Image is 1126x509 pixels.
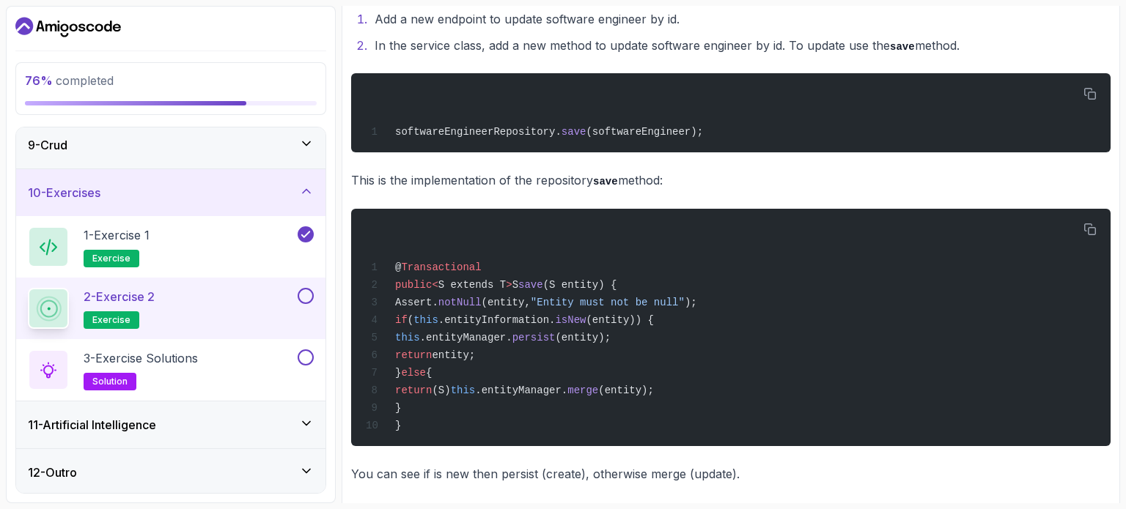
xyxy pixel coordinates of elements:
[395,314,408,326] span: if
[598,384,654,396] span: (entity);
[28,416,156,434] h3: 11 - Artificial Intelligence
[351,464,1111,484] p: You can see if is new then persist (create), otherwise merge (update).
[531,297,685,308] span: "Entity must not be null"
[586,126,703,138] span: (softwareEngineer);
[890,41,915,53] code: save
[84,349,198,367] p: 3 - Exercise Solutions
[413,314,438,326] span: this
[685,297,697,308] span: );
[438,279,506,291] span: S extends T
[84,288,155,305] p: 2 - Exercise 2
[482,297,531,308] span: (entity,
[426,367,432,379] span: {
[395,279,432,291] span: public
[451,384,476,396] span: this
[370,35,1111,56] li: In the service class, add a new method to update software engineer by id. To update use the method.
[395,349,432,361] span: return
[351,170,1111,191] p: This is the implementation of the repository method:
[567,384,598,396] span: merge
[432,349,475,361] span: entity;
[16,169,325,216] button: 10-Exercises
[92,376,128,387] span: solution
[370,9,1111,29] li: Add a new endpoint to update software engineer by id.
[395,261,401,273] span: @
[15,15,121,39] a: Dashboard
[16,401,325,448] button: 11-Artificial Intelligence
[16,449,325,496] button: 12-Outro
[512,332,556,343] span: persist
[395,384,432,396] span: return
[562,126,586,138] span: save
[395,402,401,414] span: }
[543,279,617,291] span: (S entity) {
[28,288,314,329] button: 2-Exercise 2exercise
[28,136,67,154] h3: 9 - Crud
[475,384,567,396] span: .entityManager.
[408,314,413,326] span: (
[395,367,401,379] span: }
[555,332,611,343] span: (entity);
[395,332,420,343] span: this
[28,464,77,481] h3: 12 - Outro
[438,297,482,308] span: notNull
[92,253,130,264] span: exercise
[401,367,426,379] span: else
[16,122,325,168] button: 9-Crud
[432,279,438,291] span: <
[25,73,114,88] span: completed
[506,279,512,291] span: >
[420,332,512,343] span: .entityManager.
[28,349,314,390] button: 3-Exercise Solutionssolution
[395,420,401,431] span: }
[593,176,618,187] code: save
[512,279,518,291] span: S
[28,184,100,201] h3: 10 - Exercises
[586,314,653,326] span: (entity)) {
[28,226,314,267] button: 1-Exercise 1exercise
[432,384,450,396] span: (S)
[555,314,586,326] span: isNew
[395,126,562,138] span: softwareEngineerRepository.
[84,226,150,244] p: 1 - Exercise 1
[395,297,438,308] span: Assert.
[92,314,130,326] span: exercise
[438,314,556,326] span: .entityInformation.
[25,73,53,88] span: 76 %
[401,261,481,273] span: Transactional
[518,279,543,291] span: save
